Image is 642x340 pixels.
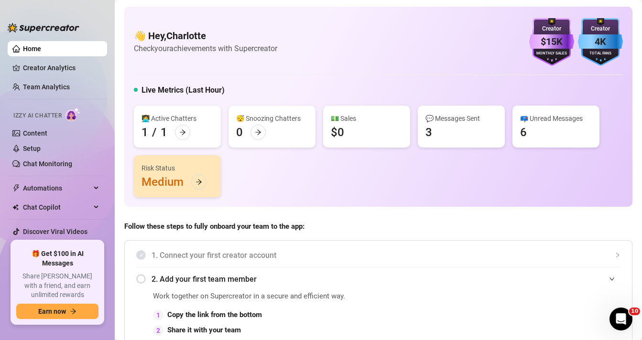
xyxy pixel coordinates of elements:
span: arrow-right [70,308,76,315]
div: 1 [141,125,148,140]
img: AI Chatter [65,107,80,121]
div: 💬 Messages Sent [425,113,497,124]
img: Profile image for Ella [41,5,56,21]
span: thunderbolt [12,184,20,192]
h5: Live Metrics (Last Hour) [141,85,225,96]
div: Creator [529,24,574,33]
a: Team Analytics [23,83,70,91]
p: A few hours [81,12,118,21]
h1: 🌟 Supercreator [73,5,133,12]
span: expanded [609,276,615,282]
iframe: Intercom live chat [609,308,632,330]
span: arrow-right [179,129,186,136]
div: Profile image for Nir [54,5,69,21]
img: purple-badge-B9DA21FR.svg [529,18,574,66]
div: 0 [236,125,243,140]
button: Earn nowarrow-right [16,304,98,319]
strong: Follow these steps to fully onboard your team to the app: [124,222,305,231]
span: 10 [629,308,640,315]
strong: Copy the link from the bottom [167,310,262,319]
a: Chat Monitoring [23,160,72,168]
div: 1 [153,310,163,320]
div: Close [168,4,185,21]
a: Home [23,45,41,53]
span: collapsed [615,252,620,258]
a: Content [23,129,47,137]
div: Total Fans [578,51,623,57]
span: 🎁 Get $100 in AI Messages [16,249,98,268]
span: Earn now [38,308,66,315]
div: Hey, What brings you here [DATE]?[PERSON_NAME] • AI Agent• Just now [8,55,141,76]
a: Creator Analytics [23,60,99,75]
div: 4K [578,34,623,49]
button: go back [6,4,24,22]
div: [PERSON_NAME] • AI Agent • Just now [15,78,125,84]
div: 2 [153,325,163,336]
button: Desktop App and Browser Extention [44,255,179,275]
div: Creator [578,24,623,33]
div: Monthly Sales [529,51,574,57]
div: 2. Add your first team member [136,267,620,291]
div: 😴 Snoozing Chatters [236,113,308,124]
button: I need an explanation❓ [84,208,179,227]
span: Automations [23,181,91,196]
div: 💵 Sales [331,113,403,124]
img: logo-BBDzfeDw.svg [8,23,79,32]
div: Risk Status [141,163,213,173]
button: Izzy AI Chatter 👩 [42,151,116,170]
span: Share [PERSON_NAME] with a friend, and earn unlimited rewards [16,272,98,300]
div: Hey, What brings you here [DATE]? [15,61,133,70]
h4: 👋 Hey, Charlotte [134,29,277,42]
span: Chat Copilot [23,200,91,215]
div: 👩‍💻 Active Chatters [141,113,213,124]
img: Profile image for Giselle [27,5,43,21]
div: $15K [529,34,574,49]
article: Check your achievements with Supercreator [134,42,277,54]
img: blue-badge-DgoSNQY1.svg [578,18,623,66]
span: 2. Add your first team member [152,273,620,285]
strong: Share it with your team [167,326,241,334]
div: 1 [161,125,167,140]
span: Izzy AI Chatter [13,111,62,120]
div: 6 [520,125,527,140]
div: 1. Connect your first creator account [136,244,620,267]
span: 1. Connect your first creator account [152,249,620,261]
a: Setup [23,145,41,152]
div: 3 [425,125,432,140]
div: 📪 Unread Messages [520,113,592,124]
button: Izzy Credits, billing & subscription or Affiliate Program 💵 [12,175,179,203]
span: Work together on Supercreator in a secure and efficient way. [153,291,405,302]
div: $0 [331,125,344,140]
span: arrow-right [196,179,202,185]
span: arrow-right [255,129,261,136]
div: Ella says… [8,55,184,97]
button: Get started with the Desktop app ⭐️ [42,232,179,251]
button: Home [150,4,168,22]
img: Chat Copilot [12,204,19,211]
button: Report Bug 🐛 [117,151,179,170]
a: Discover Viral Videos [23,228,87,235]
